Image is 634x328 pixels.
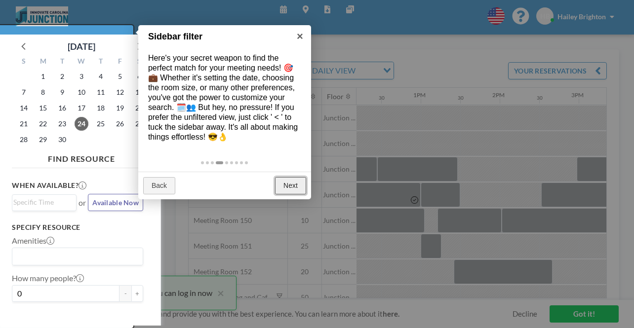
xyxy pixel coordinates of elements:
[138,43,311,152] div: Here's your secret weapon to find the perfect match for your meeting needs! 🎯💼 Whether it's setti...
[148,30,286,43] h1: Sidebar filter
[131,285,143,302] button: +
[275,177,306,195] a: Next
[289,25,311,47] a: ×
[143,177,175,195] a: Back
